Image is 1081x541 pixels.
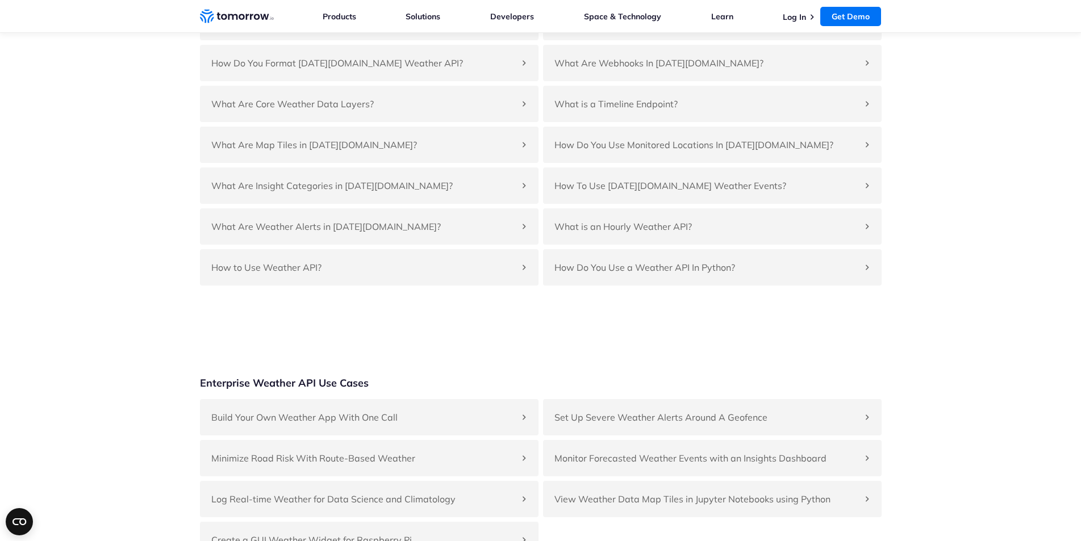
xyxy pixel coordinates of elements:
a: Solutions [406,11,440,22]
a: Space & Technology [584,11,661,22]
div: How Do You Use Monitored Locations In [DATE][DOMAIN_NAME]? [543,127,882,163]
div: Monitor Forecasted Weather Events with an Insights Dashboard [543,440,882,476]
div: How to Use Weather API? [200,249,539,286]
a: Log In [783,12,806,22]
h4: Set Up Severe Weather Alerts Around A Geofence [554,410,859,424]
div: What Are Map Tiles in [DATE][DOMAIN_NAME]? [200,127,539,163]
div: Why [DATE][DOMAIN_NAME] is the Best Weather API? [200,4,539,40]
h4: Monitor Forecasted Weather Events with an Insights Dashboard [554,451,859,465]
div: View Weather Data Map Tiles in Jupyter Notebooks using Python [543,481,882,517]
a: Products [323,11,356,22]
div: How To Use [DATE][DOMAIN_NAME] Weather Events? [543,167,882,204]
div: What is an Hourly Weather API? [543,208,882,245]
h4: What Are Core Weather Data Layers? [211,97,516,111]
div: Log Real-time Weather for Data Science and Climatology [200,481,539,517]
div: Minimize Road Risk With Route-Based Weather [200,440,539,476]
h4: Log Real-time Weather for Data Science and Climatology [211,492,516,506]
div: How Do You Format [DATE][DOMAIN_NAME] Weather API? [200,45,539,81]
div: Build Your Own Weather App With One Call [200,399,539,435]
h4: Minimize Road Risk With Route-Based Weather [211,451,516,465]
h4: What is an Hourly Weather API? [554,220,859,233]
h4: How to Use Weather API? [211,261,516,274]
button: Open CMP widget [6,508,33,535]
div: What Are Core Weather Data Layers? [200,86,539,122]
h4: What Are Webhooks In [DATE][DOMAIN_NAME]? [554,56,859,70]
h4: How To Use [DATE][DOMAIN_NAME] Weather Events? [554,179,859,192]
div: Set Up Severe Weather Alerts Around A Geofence [543,399,882,435]
div: What is a Timeline Endpoint? [543,86,882,122]
div: Getting Started With [DATE][DOMAIN_NAME]’s Weather API [543,4,882,40]
h4: What Are Insight Categories in [DATE][DOMAIN_NAME]? [211,179,516,192]
a: Developers [490,11,534,22]
h4: View Weather Data Map Tiles in Jupyter Notebooks using Python [554,492,859,506]
h4: How Do You Use a Weather API In Python? [554,261,859,274]
h4: Build Your Own Weather App With One Call [211,410,516,424]
div: What Are Weather Alerts in [DATE][DOMAIN_NAME]? [200,208,539,245]
h4: What Are Map Tiles in [DATE][DOMAIN_NAME]? [211,138,516,152]
h4: What Are Weather Alerts in [DATE][DOMAIN_NAME]? [211,220,516,233]
a: Learn [711,11,733,22]
div: What Are Insight Categories in [DATE][DOMAIN_NAME]? [200,167,539,204]
h4: How Do You Use Monitored Locations In [DATE][DOMAIN_NAME]? [554,138,859,152]
a: Get Demo [820,7,881,26]
h4: How Do You Format [DATE][DOMAIN_NAME] Weather API? [211,56,516,70]
div: How Do You Use a Weather API In Python? [543,249,882,286]
div: What Are Webhooks In [DATE][DOMAIN_NAME]? [543,45,882,81]
h3: Enterprise Weather API Use Cases [200,376,369,390]
h4: What is a Timeline Endpoint? [554,97,859,111]
a: Home link [200,8,274,25]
